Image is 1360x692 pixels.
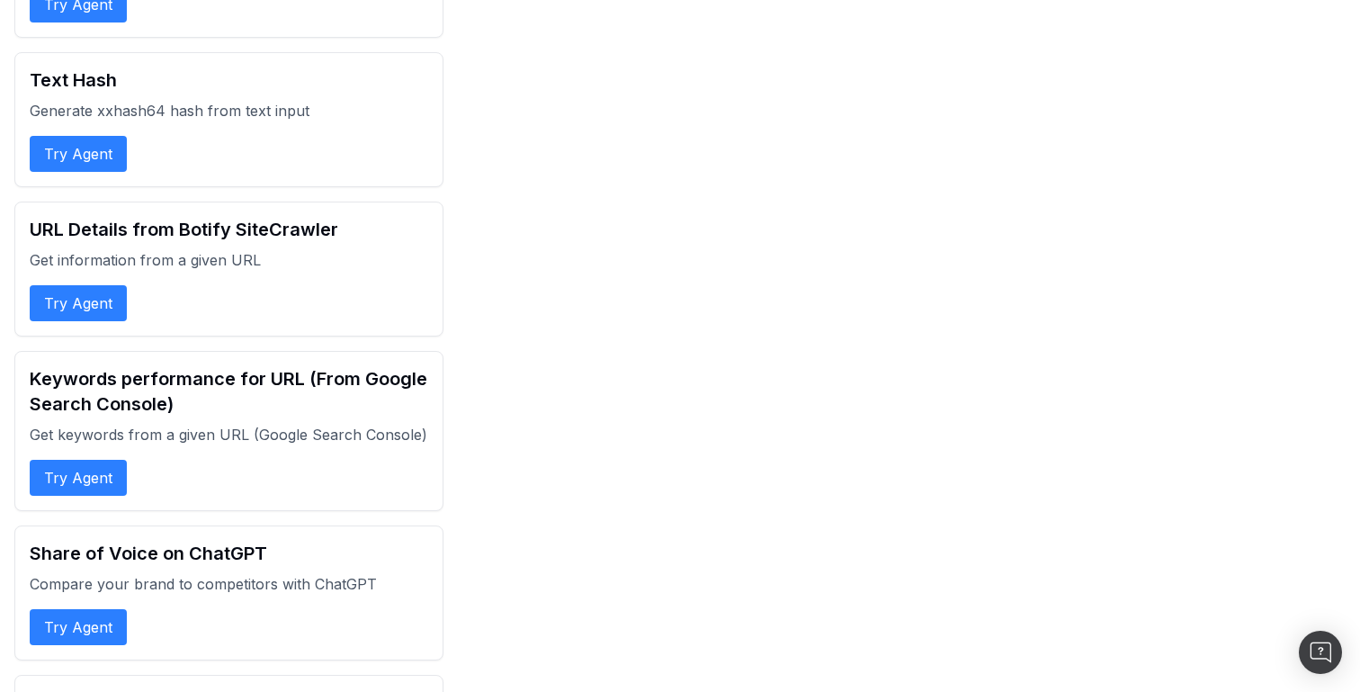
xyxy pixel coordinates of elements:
h2: Share of Voice on ChatGPT [30,541,428,566]
p: Generate xxhash64 hash from text input [30,100,428,121]
div: Open Intercom Messenger [1299,631,1342,674]
h2: Text Hash [30,67,428,93]
button: Try Agent [30,460,127,496]
h2: Keywords performance for URL (From Google Search Console) [30,366,428,417]
button: Try Agent [30,285,127,321]
p: Get keywords from a given URL (Google Search Console) [30,424,428,445]
button: Try Agent [30,609,127,645]
h2: URL Details from Botify SiteCrawler [30,217,428,242]
p: Get information from a given URL [30,249,428,271]
p: Compare your brand to competitors with ChatGPT [30,573,428,595]
button: Try Agent [30,136,127,172]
